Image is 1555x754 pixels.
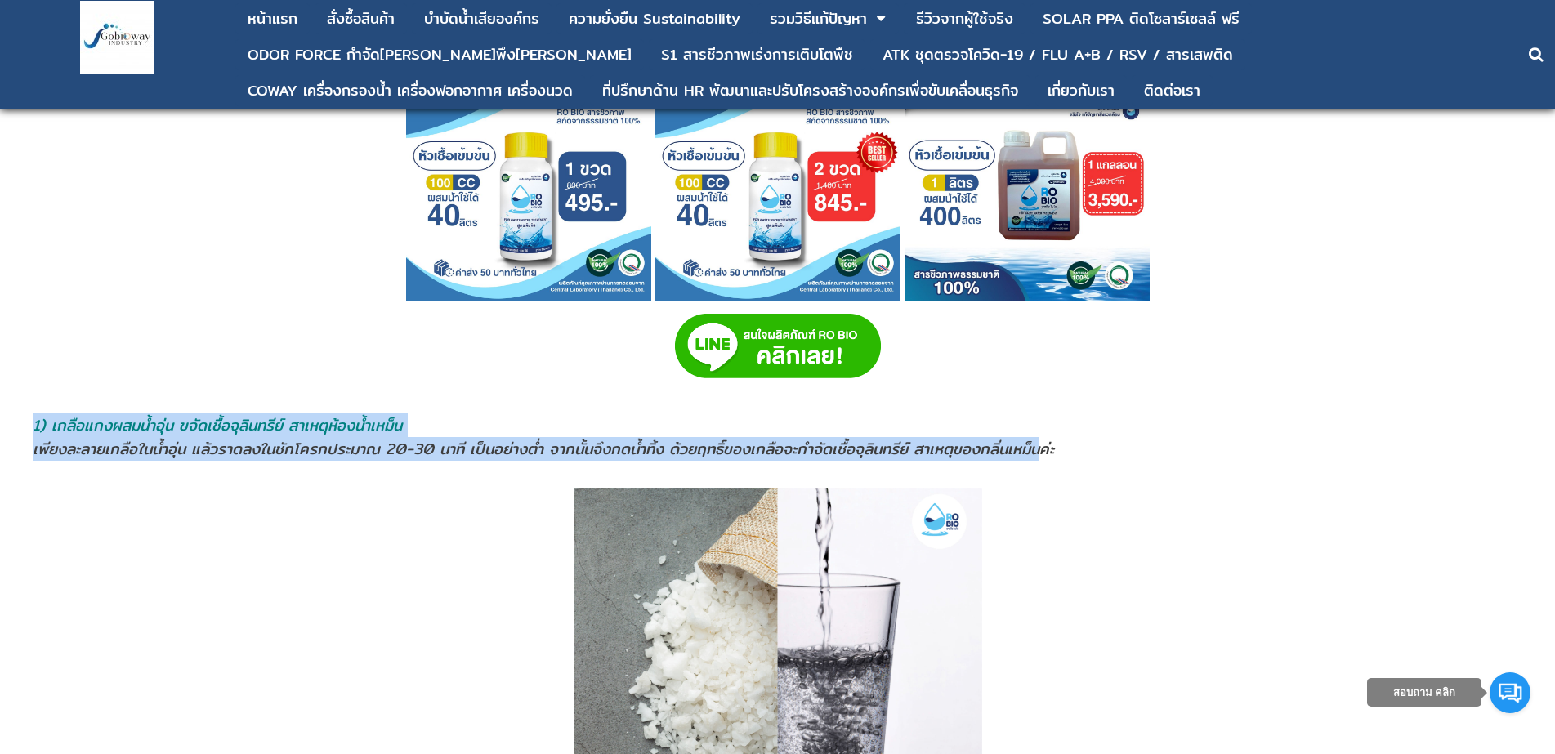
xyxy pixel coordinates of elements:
[248,3,297,34] a: หน้าแรก
[1043,11,1240,26] div: SOLAR PPA ติดโซลาร์เซลล์ ฟรี
[569,11,740,26] div: ความยั่งยืน Sustainability
[661,47,853,62] div: S1 สารชีวภาพเร่งการเติบโตพืช
[33,413,402,437] span: 1) เกลือแกงผสมนํ้าอุ่น ขจัดเชื้อจุลินทรีย์ สาเหตุห้องน้ำเหม็น
[1048,83,1115,98] div: เกี่ยวกับเรา
[1144,75,1200,106] a: ติดต่อเรา
[424,11,539,26] div: บําบัดน้ำเสียองค์กร
[327,11,395,26] div: สั่งซื้อสินค้า
[248,39,632,70] a: ODOR FORCE กำจัด[PERSON_NAME]พึง[PERSON_NAME]
[661,39,853,70] a: S1 สารชีวภาพเร่งการเติบโตพืช
[1144,83,1200,98] div: ติดต่อเรา
[602,83,1018,98] div: ที่ปรึกษาด้าน HR พัฒนาและปรับโครงสร้างองค์กรเพื่อขับเคลื่อนธุรกิจ
[770,11,867,26] div: รวมวิธีแก้ปัญหา
[248,47,632,62] div: ODOR FORCE กำจัด[PERSON_NAME]พึง[PERSON_NAME]
[1043,3,1240,34] a: SOLAR PPA ติดโซลาร์เซลล์ ฟรี
[883,39,1233,70] a: ATK ชุดตรวจโควิด-19 / FLU A+B / RSV / สารเสพติด
[33,437,1054,461] span: เพียงละลายเกลือในน้ำอุ่น แล้วราดลงในชักโครกประมาณ 20-30 นาที เป็นอย่างตํ่า จากนั้นจึงกดนํ้าทิ้ง ด...
[883,47,1233,62] div: ATK ชุดตรวจโควิด-19 / FLU A+B / RSV / สารเสพติด
[655,56,900,301] img: กลิ่นย้อนท่อ น้ำเสีย กลิ่นส้วม แก้ส้วมเหม็น วิธีดับกลิ่นห้องน้ำ ห้องน้ำเหม็น กำจัดกลิ่นเหม็น วิธี...
[406,56,651,301] img: กลิ่นย้อนท่อ น้ำเสีย กลิ่นส้วม แก้ส้วมเหม็น วิธีดับกลิ่นห้องน้ำ ห้องน้ำเหม็น กำจัดกลิ่นเหม็น วิธี...
[905,56,1150,301] img: กลิ่นย้อนท่อ น้ำเสีย กลิ่นส้วม แก้ส้วมเหม็น วิธีดับกลิ่นห้องน้ำ ห้องน้ำเหม็น กำจัดกลิ่นเหม็น วิธี...
[569,3,740,34] a: ความยั่งยืน Sustainability
[1048,75,1115,106] a: เกี่ยวกับเรา
[916,3,1013,34] a: รีวิวจากผู้ใช้จริง
[248,83,573,98] div: COWAY เครื่องกรองน้ำ เครื่องฟอกอากาศ เครื่องนวด
[770,3,867,34] a: รวมวิธีแก้ปัญหา
[248,75,573,106] a: COWAY เครื่องกรองน้ำ เครื่องฟอกอากาศ เครื่องนวด
[1393,686,1456,698] span: สอบถาม คลิก
[248,11,297,26] div: หน้าแรก
[327,3,395,34] a: สั่งซื้อสินค้า
[424,3,539,34] a: บําบัดน้ำเสียองค์กร
[602,75,1018,106] a: ที่ปรึกษาด้าน HR พัฒนาและปรับโครงสร้างองค์กรเพื่อขับเคลื่อนธุรกิจ
[916,11,1013,26] div: รีวิวจากผู้ใช้จริง
[80,1,154,74] img: large-1644130236041.jpg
